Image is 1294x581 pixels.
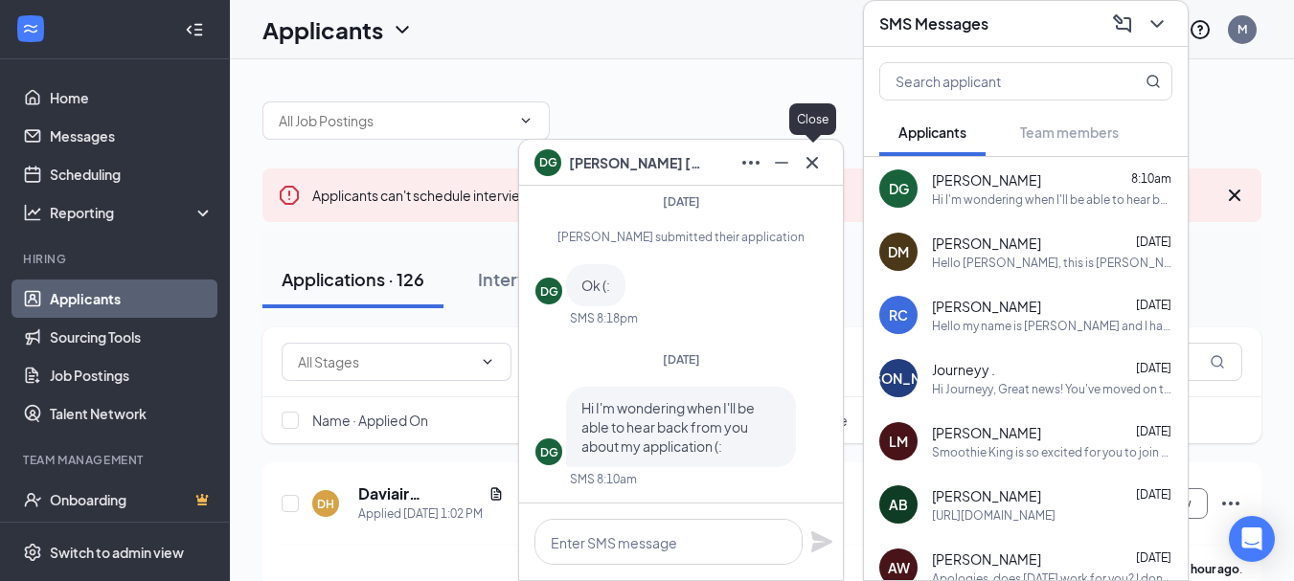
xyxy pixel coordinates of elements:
[50,117,214,155] a: Messages
[889,179,909,198] div: DG
[1229,516,1275,562] div: Open Intercom Messenger
[801,151,824,174] svg: Cross
[282,267,424,291] div: Applications · 126
[480,354,495,369] svg: ChevronDown
[518,113,533,128] svg: ChevronDown
[797,147,828,178] button: Cross
[932,191,1172,208] div: Hi I'm wondering when I'll be able to hear back from you about my application (:
[932,507,1056,524] div: [URL][DOMAIN_NAME]
[1136,424,1171,438] span: [DATE]
[50,155,214,193] a: Scheduling
[317,496,334,512] div: DH
[932,318,1172,334] div: Hello my name is [PERSON_NAME] and I have applied for a position at your store I am available to ...
[932,234,1041,253] span: [PERSON_NAME]
[358,504,504,524] div: Applied [DATE] 1:02 PM
[1223,184,1246,207] svg: Cross
[932,381,1172,397] div: Hi Journeyy, Great news! You've moved on to the next stage of the application. We have a few addi...
[932,297,1041,316] span: [PERSON_NAME]
[1189,18,1212,41] svg: QuestionInfo
[770,151,793,174] svg: Minimize
[540,444,558,460] div: DG
[879,13,988,34] h3: SMS Messages
[540,283,558,300] div: DG
[23,203,42,222] svg: Analysis
[50,543,184,562] div: Switch to admin view
[391,18,414,41] svg: ChevronDown
[50,318,214,356] a: Sourcing Tools
[278,184,301,207] svg: Error
[1107,9,1138,39] button: ComposeMessage
[736,147,766,178] button: Ellipses
[535,229,827,245] div: [PERSON_NAME] submitted their application
[50,203,215,222] div: Reporting
[23,251,210,267] div: Hiring
[1146,12,1169,35] svg: ChevronDown
[1131,171,1171,186] span: 8:10am
[50,394,214,433] a: Talent Network
[50,519,214,557] a: TeamCrown
[888,242,909,261] div: DM
[488,486,504,502] svg: Document
[570,471,637,487] div: SMS 8:10am
[23,452,210,468] div: Team Management
[570,310,638,326] div: SMS 8:18pm
[1136,550,1171,565] span: [DATE]
[1136,235,1171,249] span: [DATE]
[1237,21,1247,37] div: M
[932,486,1041,505] span: [PERSON_NAME]
[932,423,1041,442] span: [PERSON_NAME]
[1136,298,1171,312] span: [DATE]
[358,483,481,504] h5: Daviair [PERSON_NAME]
[898,123,966,141] span: Applicants
[312,411,428,430] span: Name · Applied On
[1219,492,1242,515] svg: Ellipses
[889,305,908,324] div: RC
[262,13,383,46] h1: Applicants
[298,351,472,372] input: All Stages
[23,543,42,562] svg: Settings
[1020,123,1119,141] span: Team members
[1142,9,1172,39] button: ChevronDown
[932,170,1041,190] span: [PERSON_NAME]
[932,444,1172,460] div: Smoothie King is so excited for you to join our team! Do you know anyone else who might be intere...
[888,558,910,577] div: AW
[478,267,588,291] div: Interviews · 0
[50,279,214,318] a: Applicants
[880,63,1107,100] input: Search applicant
[889,432,908,451] div: LM
[889,495,908,514] div: AB
[1136,361,1171,375] span: [DATE]
[569,152,703,173] span: [PERSON_NAME] [PERSON_NAME]
[932,255,1172,271] div: Hello [PERSON_NAME], this is [PERSON_NAME] with [PERSON_NAME]. Are you available to come in for a...
[766,147,797,178] button: Minimize
[581,277,610,294] span: Ok (:
[1175,562,1239,576] b: an hour ago
[50,480,214,519] a: OnboardingCrown
[50,78,214,117] a: Home
[50,356,214,394] a: Job Postings
[1210,354,1225,369] svg: MagnifyingGlass
[1136,487,1171,502] span: [DATE]
[312,187,695,204] span: Applicants can't schedule interviews.
[789,103,836,135] div: Close
[21,19,40,38] svg: WorkstreamLogo
[843,369,954,388] div: [PERSON_NAME]
[581,399,755,455] span: Hi I'm wondering when I'll be able to hear back from you about my application (:
[663,194,700,209] span: [DATE]
[932,360,995,379] span: Journeyy .
[185,20,204,39] svg: Collapse
[739,151,762,174] svg: Ellipses
[932,549,1041,569] span: [PERSON_NAME]
[810,530,833,553] svg: Plane
[279,110,511,131] input: All Job Postings
[1111,12,1134,35] svg: ComposeMessage
[1146,74,1161,89] svg: MagnifyingGlass
[663,352,700,367] span: [DATE]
